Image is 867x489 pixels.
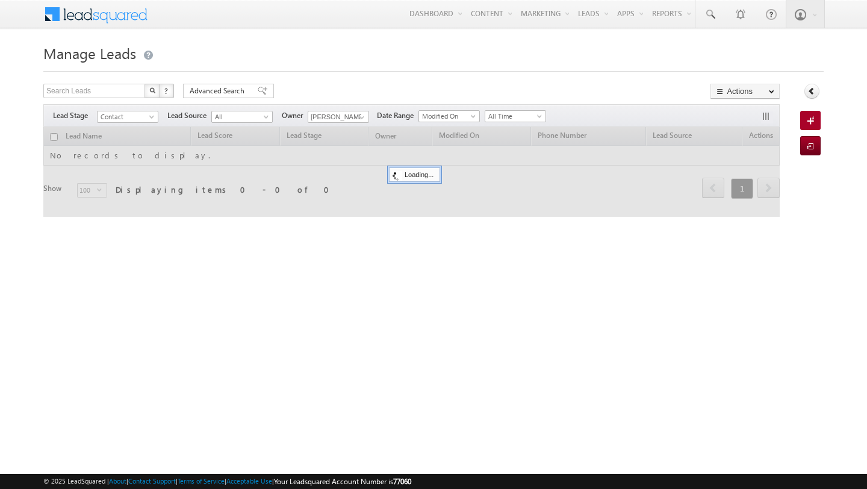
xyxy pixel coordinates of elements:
span: Date Range [377,110,418,121]
span: © 2025 LeadSquared | | | | | [43,476,411,487]
a: About [109,477,126,485]
button: ? [160,84,174,98]
span: Lead Source [167,110,211,121]
span: Manage Leads [43,43,136,63]
a: All [211,111,273,123]
input: Type to Search [308,111,369,123]
div: Loading... [389,167,440,182]
a: Contact [97,111,158,123]
a: Modified On [418,110,480,122]
span: All [212,111,269,122]
span: ? [164,86,170,96]
span: 77060 [393,477,411,486]
button: Actions [710,84,780,99]
a: Show All Items [353,111,368,123]
a: Acceptable Use [226,477,272,485]
span: Lead Stage [53,110,97,121]
span: All Time [485,111,542,122]
a: All Time [485,110,546,122]
span: Contact [98,111,155,122]
img: Search [149,87,155,93]
a: Contact Support [128,477,176,485]
a: Terms of Service [178,477,225,485]
span: Your Leadsquared Account Number is [274,477,411,486]
span: Owner [282,110,308,121]
span: Modified On [419,111,476,122]
span: Advanced Search [190,86,248,96]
